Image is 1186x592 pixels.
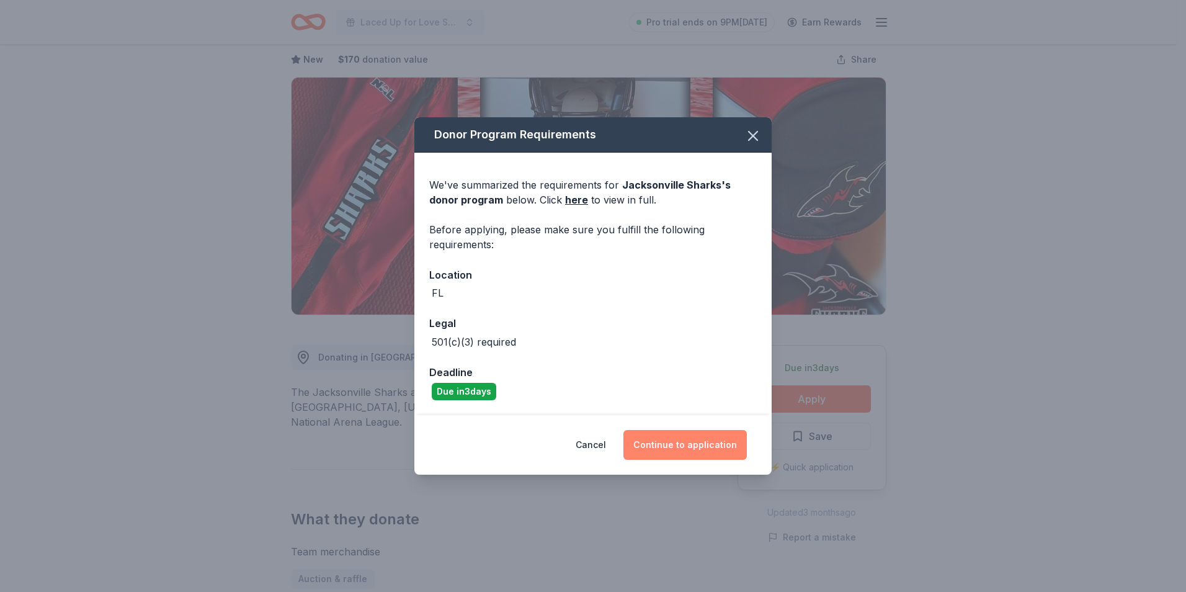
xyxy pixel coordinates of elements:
[429,177,757,207] div: We've summarized the requirements for below. Click to view in full.
[432,334,516,349] div: 501(c)(3) required
[576,430,606,460] button: Cancel
[565,192,588,207] a: here
[429,364,757,380] div: Deadline
[432,383,496,400] div: Due in 3 days
[623,430,747,460] button: Continue to application
[432,285,444,300] div: FL
[414,117,772,153] div: Donor Program Requirements
[429,315,757,331] div: Legal
[429,222,757,252] div: Before applying, please make sure you fulfill the following requirements:
[429,267,757,283] div: Location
